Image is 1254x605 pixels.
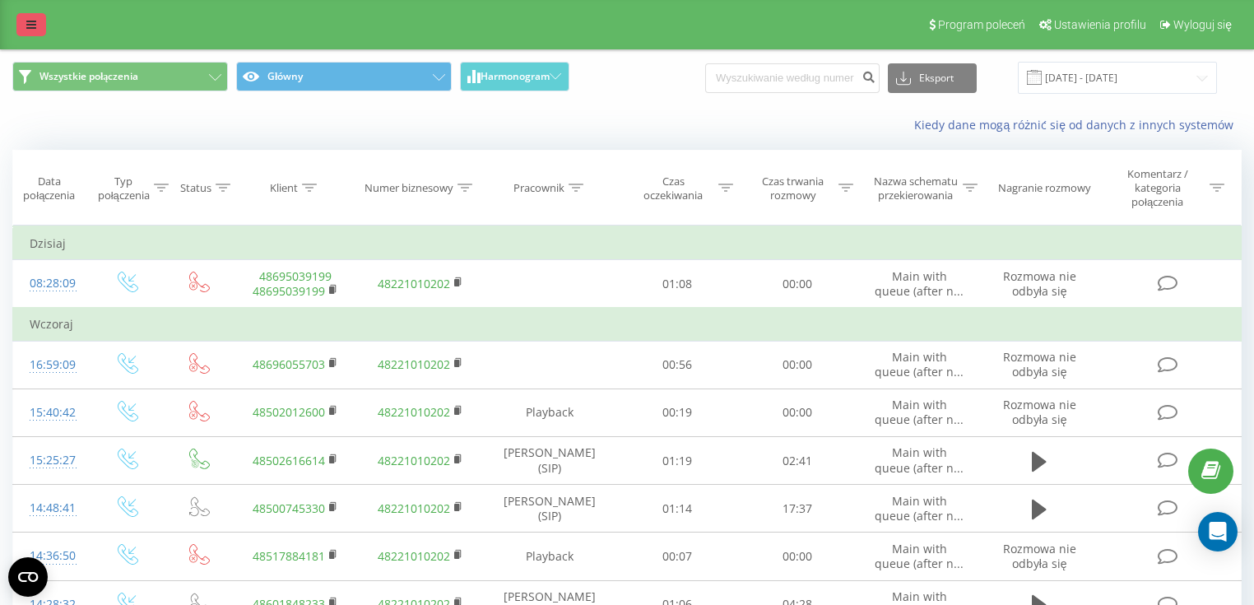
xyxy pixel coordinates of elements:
[378,453,450,468] a: 48221010202
[253,356,325,372] a: 48696055703
[1173,18,1232,31] span: Wyloguj się
[483,485,617,533] td: [PERSON_NAME] (SIP)
[13,227,1242,260] td: Dzisiaj
[30,397,73,429] div: 15:40:42
[872,175,959,202] div: Nazwa schematu przekierowania
[253,404,325,420] a: 48502012600
[1109,167,1205,209] div: Komentarz / kategoria połączenia
[737,341,857,389] td: 00:00
[632,175,714,202] div: Czas oczekiwania
[1054,18,1146,31] span: Ustawienia profilu
[1003,397,1076,427] span: Rozmowa nie odbyła się
[875,444,964,475] span: Main with queue (after n...
[270,181,298,195] div: Klient
[938,18,1025,31] span: Program poleceń
[13,308,1242,341] td: Wczoraj
[875,541,964,571] span: Main with queue (after n...
[180,181,211,195] div: Status
[752,175,834,202] div: Czas trwania rozmowy
[1003,349,1076,379] span: Rozmowa nie odbyła się
[30,349,73,381] div: 16:59:09
[253,453,325,468] a: 48502616614
[737,389,857,436] td: 00:00
[30,444,73,477] div: 15:25:27
[483,389,617,436] td: Playback
[253,283,325,299] a: 48695039199
[378,500,450,516] a: 48221010202
[98,175,150,202] div: Typ połączenia
[737,437,857,485] td: 02:41
[460,62,569,91] button: Harmonogram
[875,397,964,427] span: Main with queue (after n...
[875,493,964,524] span: Main with queue (after n...
[737,533,857,580] td: 00:00
[617,485,737,533] td: 01:14
[39,70,138,83] span: Wszystkie połączenia
[617,533,737,580] td: 00:07
[12,62,228,91] button: Wszystkie połączenia
[1003,268,1076,299] span: Rozmowa nie odbyła się
[875,349,964,379] span: Main with queue (after n...
[875,268,964,299] span: Main with queue (after n...
[513,181,564,195] div: Pracownik
[1003,541,1076,571] span: Rozmowa nie odbyła się
[253,548,325,564] a: 48517884181
[13,175,86,202] div: Data połączenia
[914,117,1242,133] a: Kiedy dane mogą różnić się od danych z innych systemów
[737,260,857,309] td: 00:00
[617,437,737,485] td: 01:19
[481,71,550,82] span: Harmonogram
[617,260,737,309] td: 01:08
[705,63,880,93] input: Wyszukiwanie według numeru
[483,533,617,580] td: Playback
[8,557,48,597] button: Open CMP widget
[365,181,453,195] div: Numer biznesowy
[30,540,73,572] div: 14:36:50
[1198,512,1238,551] div: Open Intercom Messenger
[737,485,857,533] td: 17:37
[617,389,737,436] td: 00:19
[378,276,450,291] a: 48221010202
[259,268,332,284] a: 48695039199
[253,500,325,516] a: 48500745330
[888,63,977,93] button: Eksport
[617,341,737,389] td: 00:56
[378,548,450,564] a: 48221010202
[483,437,617,485] td: [PERSON_NAME] (SIP)
[378,356,450,372] a: 48221010202
[998,181,1091,195] div: Nagranie rozmowy
[30,492,73,524] div: 14:48:41
[236,62,452,91] button: Główny
[378,404,450,420] a: 48221010202
[30,268,73,300] div: 08:28:09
